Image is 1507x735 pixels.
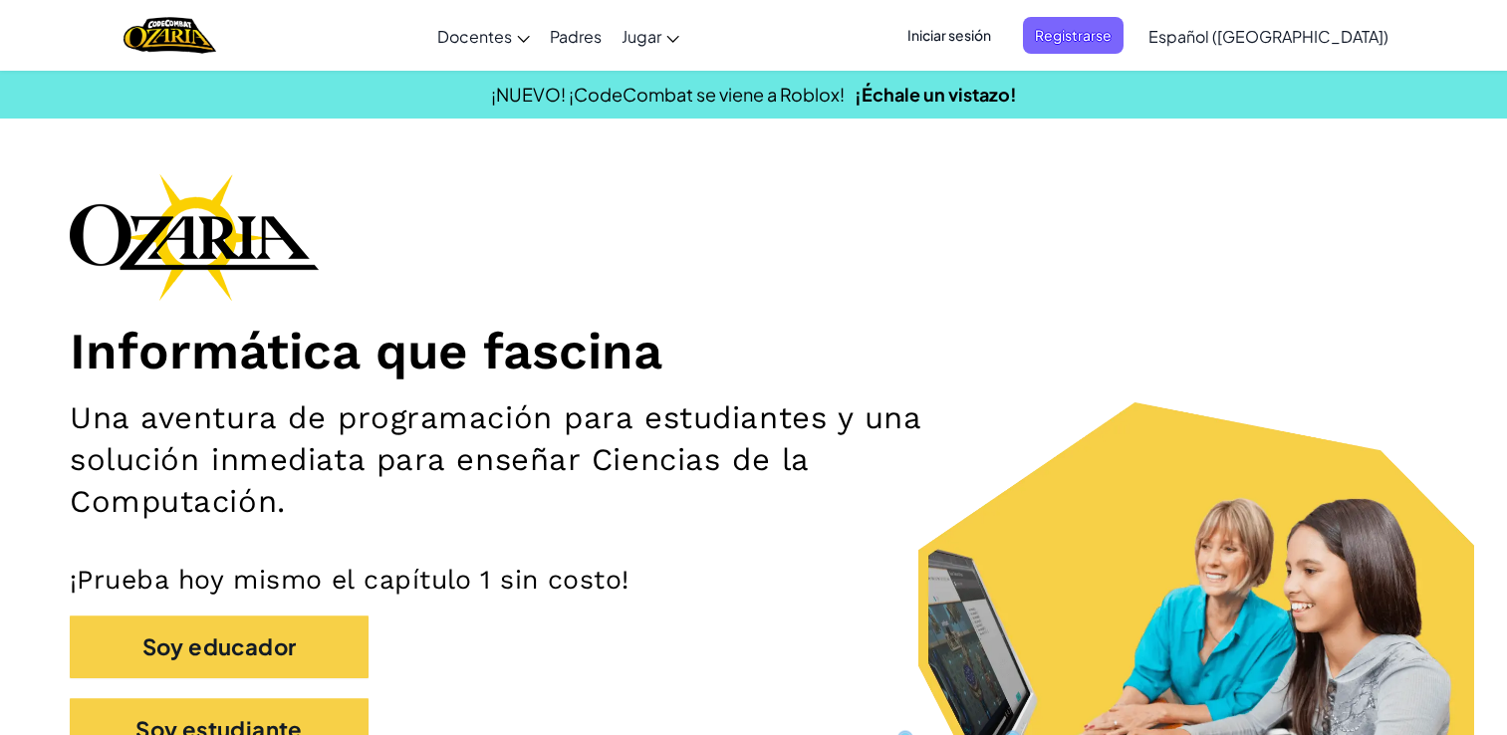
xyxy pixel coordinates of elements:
a: Ozaria by CodeCombat logo [124,15,216,56]
a: Padres [540,9,612,63]
span: Jugar [622,26,661,47]
img: Ozaria branding logo [70,173,319,301]
span: Docentes [437,26,512,47]
p: ¡Prueba hoy mismo el capítulo 1 sin costo! [70,563,1437,596]
h2: Una aventura de programación para estudiantes y una solución inmediata para enseñar Ciencias de l... [70,397,986,523]
a: Docentes [427,9,540,63]
a: Jugar [612,9,689,63]
span: Español ([GEOGRAPHIC_DATA]) [1148,26,1388,47]
button: Registrarse [1023,17,1124,54]
a: ¡Échale un vistazo! [855,83,1017,106]
a: Español ([GEOGRAPHIC_DATA]) [1138,9,1398,63]
button: Iniciar sesión [895,17,1003,54]
h1: Informática que fascina [70,321,1437,382]
button: Soy educador [70,615,369,678]
img: Home [124,15,216,56]
span: ¡NUEVO! ¡CodeCombat se viene a Roblox! [491,83,845,106]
